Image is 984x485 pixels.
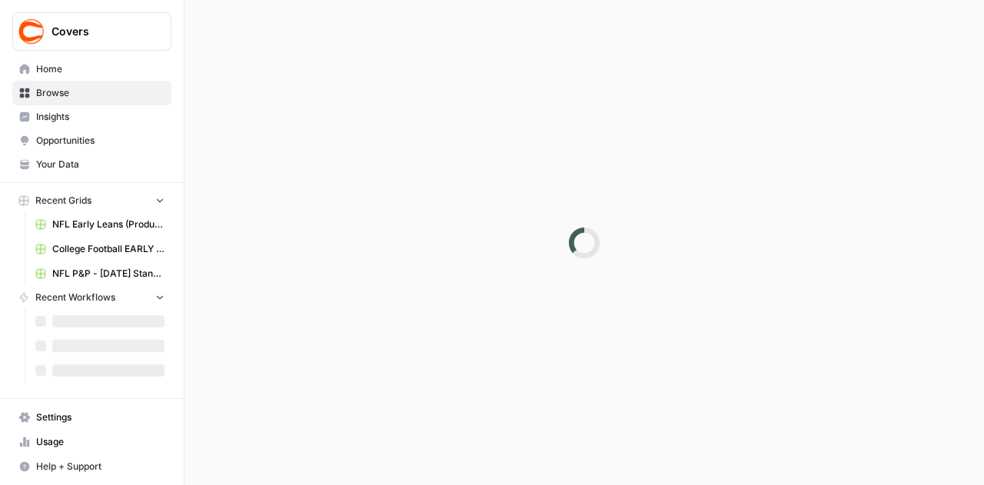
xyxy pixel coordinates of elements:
img: Covers Logo [18,18,45,45]
span: College Football EARLY LEANS (Production) Grid (1) [52,242,165,256]
a: NFL Early Leans (Production) Grid (1) [28,212,171,237]
a: NFL P&P - [DATE] Standard (Production) Grid (1) [28,261,171,286]
button: Help + Support [12,454,171,479]
span: Your Data [36,158,165,171]
span: NFL Early Leans (Production) Grid (1) [52,218,165,231]
span: Opportunities [36,134,165,148]
span: Covers [52,24,145,39]
span: Usage [36,435,165,449]
span: Browse [36,86,165,100]
a: Usage [12,430,171,454]
a: College Football EARLY LEANS (Production) Grid (1) [28,237,171,261]
span: Settings [36,410,165,424]
span: Home [36,62,165,76]
span: Insights [36,110,165,124]
a: Your Data [12,152,171,177]
a: Home [12,57,171,81]
button: Workspace: Covers [12,12,171,51]
span: NFL P&P - [DATE] Standard (Production) Grid (1) [52,267,165,281]
button: Recent Grids [12,189,171,212]
a: Insights [12,105,171,129]
span: Help + Support [36,460,165,473]
a: Opportunities [12,128,171,153]
a: Settings [12,405,171,430]
a: Browse [12,81,171,105]
span: Recent Grids [35,194,91,208]
span: Recent Workflows [35,291,115,304]
button: Recent Workflows [12,286,171,309]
